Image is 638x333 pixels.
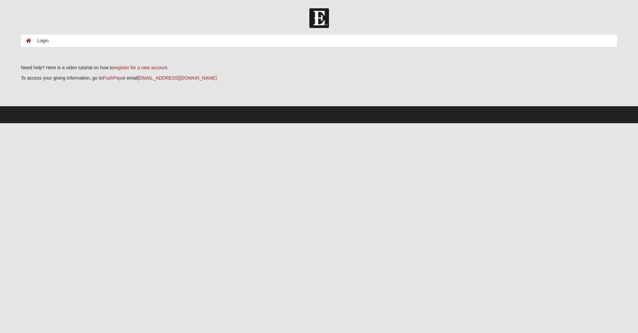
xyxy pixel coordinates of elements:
img: Church of Eleven22 Logo [309,8,329,28]
li: Login [31,37,49,44]
a: register for a new account [114,65,167,70]
a: [EMAIL_ADDRESS][DOMAIN_NAME] [138,75,217,81]
p: To access your giving information, go to or email [21,75,617,82]
a: PushPay [103,75,121,81]
p: Need help? Here is a video tutorial on how to . [21,64,617,71]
